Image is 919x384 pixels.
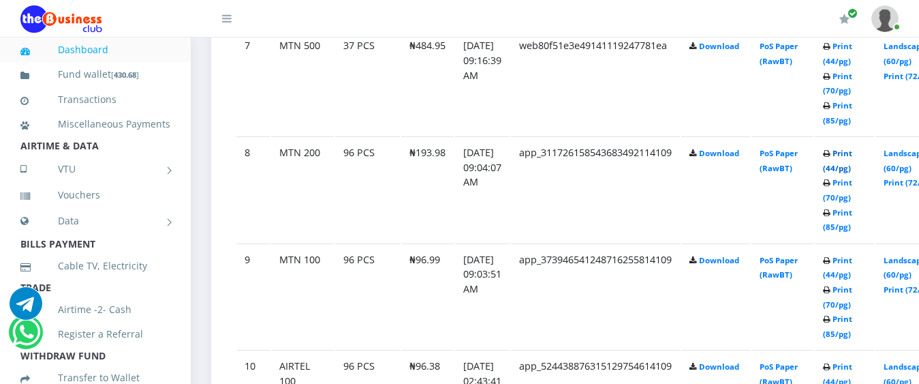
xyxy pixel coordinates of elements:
small: [ ] [111,70,139,80]
td: MTN 200 [271,136,334,242]
b: 430.68 [114,70,136,80]
a: Vouchers [20,179,170,211]
a: PoS Paper (RawBT) [760,148,798,173]
td: 96 PCS [335,243,400,349]
a: Miscellaneous Payments [20,108,170,140]
td: 8 [236,136,270,242]
td: ₦96.99 [401,243,454,349]
a: Airtime -2- Cash [20,294,170,325]
td: 37 PCS [335,29,400,135]
a: Print (70/pg) [823,177,852,203]
i: Renew/Upgrade Subscription [839,14,850,25]
td: ₦484.95 [401,29,454,135]
a: Print (70/pg) [823,284,852,310]
td: [DATE] 09:04:07 AM [455,136,510,242]
a: Chat for support [12,326,40,349]
a: Fund wallet[430.68] [20,59,170,91]
td: 9 [236,243,270,349]
td: ₦193.98 [401,136,454,242]
a: Print (85/pg) [823,207,852,233]
a: Chat for support [10,297,42,320]
a: Print (85/pg) [823,314,852,339]
a: Print (44/pg) [823,148,852,173]
a: Print (44/pg) [823,41,852,66]
a: Download [699,361,739,372]
a: Print (44/pg) [823,255,852,280]
a: Download [699,41,739,51]
td: 96 PCS [335,136,400,242]
td: [DATE] 09:16:39 AM [455,29,510,135]
a: Transactions [20,84,170,115]
a: Register a Referral [20,319,170,350]
td: app_311726158543683492114109 [511,136,680,242]
td: app_373946541248716255814109 [511,243,680,349]
td: [DATE] 09:03:51 AM [455,243,510,349]
td: MTN 100 [271,243,334,349]
a: Download [699,255,739,265]
a: VTU [20,152,170,186]
img: User [871,5,899,32]
a: Print (85/pg) [823,100,852,125]
a: Print (70/pg) [823,71,852,96]
td: MTN 500 [271,29,334,135]
a: Dashboard [20,34,170,65]
a: PoS Paper (RawBT) [760,255,798,280]
td: 7 [236,29,270,135]
a: Download [699,148,739,158]
a: PoS Paper (RawBT) [760,41,798,66]
a: Cable TV, Electricity [20,250,170,282]
td: web80f51e3e49141119247781ea [511,29,680,135]
span: Renew/Upgrade Subscription [847,8,858,18]
a: Data [20,204,170,238]
img: Logo [20,5,102,33]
